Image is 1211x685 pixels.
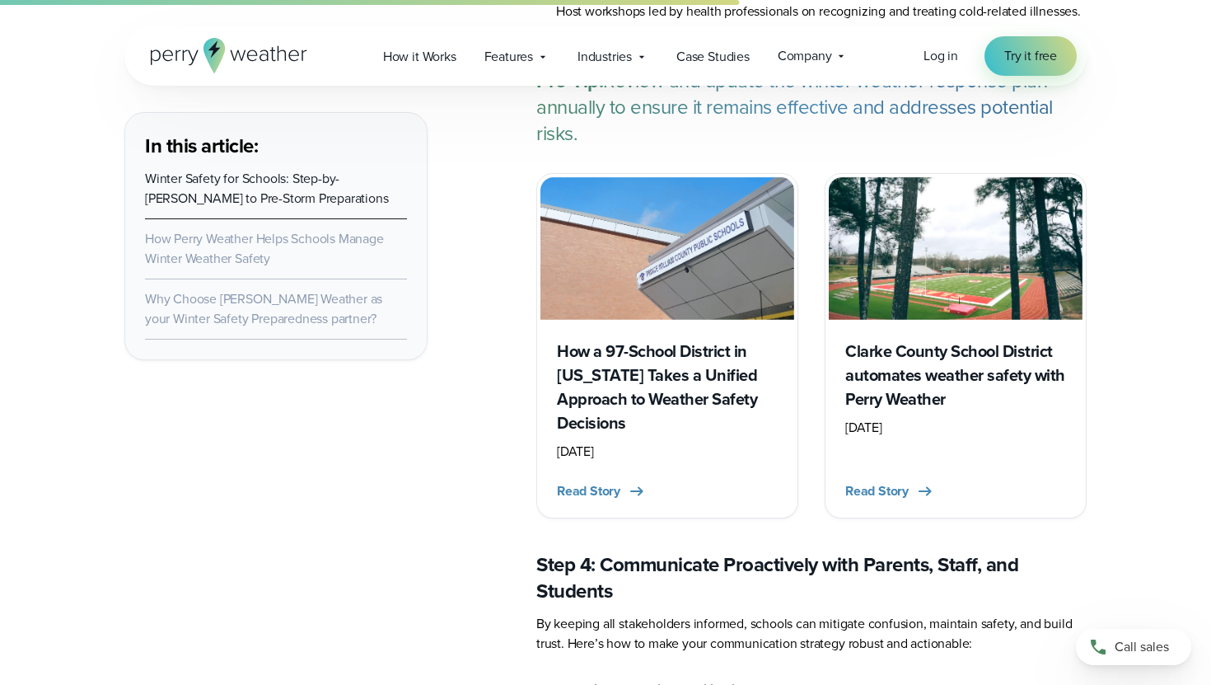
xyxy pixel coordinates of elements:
[557,481,620,501] span: Read Story
[536,614,1087,654] p: By keeping all stakeholders informed, schools can mitigate confusion, maintain safety, and build ...
[145,229,384,268] a: How Perry Weather Helps Schools Manage Winter Weather Safety
[984,36,1077,76] a: Try it free
[1115,637,1169,657] span: Call sales
[484,47,533,67] span: Features
[676,47,750,67] span: Case Studies
[557,442,778,462] div: [DATE]
[536,173,798,518] a: How a 97-School District in [US_STATE] Takes a Unified Approach to Weather Safety Decisions [DATE...
[536,173,1087,518] div: slideshow
[923,46,958,66] a: Log in
[556,21,1087,41] li: Use [MEDICAL_DATA] detectors in all heated indoor spaces.
[845,418,1066,438] div: [DATE]
[369,40,470,73] a: How it Works
[536,550,1018,606] strong: Step 4: Communicate Proactively with Parents, Staff, and Students
[577,47,632,67] span: Industries
[829,177,1082,320] img: Clarke County Schools Featured Image
[557,481,647,501] button: Read Story
[557,340,778,435] h3: How a 97-School District in [US_STATE] Takes a Unified Approach to Weather Safety Decisions
[145,289,382,328] a: Why Choose [PERSON_NAME] Weather as your Winter Safety Preparedness partner?
[536,68,1087,147] p: Review and update the winter weather response plan annually to ensure it remains effective and ad...
[923,46,958,65] span: Log in
[1076,629,1191,665] a: Call sales
[145,133,407,159] h3: In this article:
[145,169,388,208] a: Winter Safety for Schools: Step-by-[PERSON_NAME] to Pre-Storm Preparations
[556,2,1087,21] li: Host workshops led by health professionals on recognizing and treating cold-related illnesses.
[845,481,935,501] button: Read Story
[778,46,832,66] span: Company
[383,47,456,67] span: How it Works
[845,481,909,501] span: Read Story
[662,40,764,73] a: Case Studies
[825,173,1087,518] a: Clarke County Schools Featured Image Clarke County School District automates weather safety with ...
[1004,46,1057,66] span: Try it free
[845,340,1066,411] h3: Clarke County School District automates weather safety with Perry Weather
